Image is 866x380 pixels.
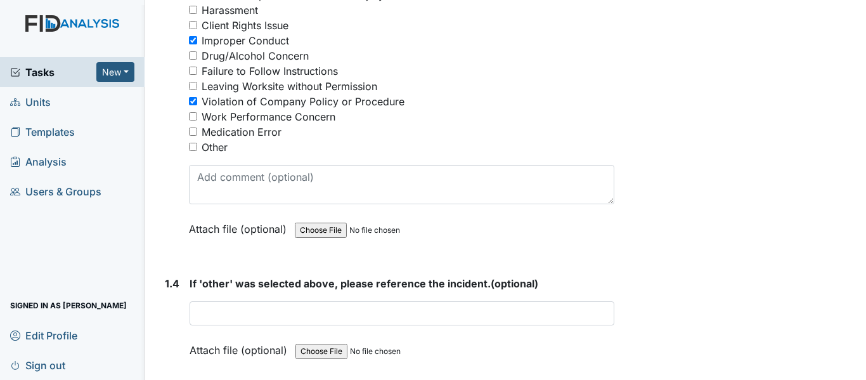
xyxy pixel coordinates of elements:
[202,3,258,18] div: Harassment
[10,296,127,315] span: Signed in as [PERSON_NAME]
[189,67,197,75] input: Failure to Follow Instructions
[202,18,288,33] div: Client Rights Issue
[189,51,197,60] input: Drug/Alcohol Concern
[189,214,292,237] label: Attach file (optional)
[202,124,281,140] div: Medication Error
[10,92,51,112] span: Units
[96,62,134,82] button: New
[190,277,491,290] span: If 'other' was selected above, please reference the incident.
[10,181,101,201] span: Users & Groups
[202,48,309,63] div: Drug/Alcohol Concern
[202,33,289,48] div: Improper Conduct
[202,79,377,94] div: Leaving Worksite without Permission
[202,109,335,124] div: Work Performance Concern
[10,152,67,171] span: Analysis
[189,97,197,105] input: Violation of Company Policy or Procedure
[189,21,197,29] input: Client Rights Issue
[10,325,77,345] span: Edit Profile
[202,63,338,79] div: Failure to Follow Instructions
[189,112,197,121] input: Work Performance Concern
[202,140,228,155] div: Other
[189,6,197,14] input: Harassment
[10,65,96,80] a: Tasks
[165,276,179,291] label: 1.4
[189,36,197,44] input: Improper Conduct
[190,276,614,291] strong: (optional)
[189,82,197,90] input: Leaving Worksite without Permission
[190,336,292,358] label: Attach file (optional)
[10,122,75,141] span: Templates
[10,355,65,375] span: Sign out
[202,94,404,109] div: Violation of Company Policy or Procedure
[189,143,197,151] input: Other
[189,128,197,136] input: Medication Error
